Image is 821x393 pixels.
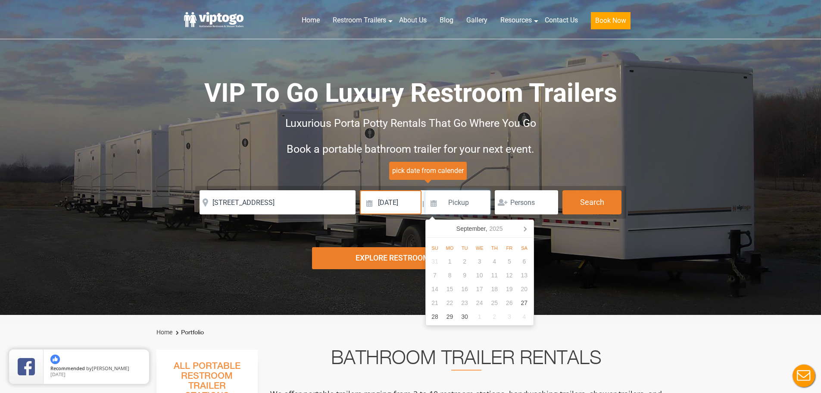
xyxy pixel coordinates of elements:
span: | [422,190,424,218]
div: 26 [502,296,517,310]
button: Live Chat [787,358,821,393]
div: 21 [428,296,443,310]
div: Th [487,243,502,253]
span: VIP To Go Luxury Restroom Trailers [204,78,617,108]
input: Where do you need your restroom? [200,190,356,214]
button: Search [562,190,621,214]
div: Fr [502,243,517,253]
div: 14 [428,282,443,296]
div: 23 [457,296,472,310]
div: 9 [457,268,472,282]
a: Gallery [460,11,494,30]
input: Persons [495,190,558,214]
li: Portfolio [174,327,204,338]
span: by [50,366,142,372]
div: Su [428,243,443,253]
div: 31 [428,255,443,268]
div: 1 [472,310,487,324]
a: Home [156,329,172,336]
input: Delivery [360,190,421,214]
div: 25 [487,296,502,310]
div: 8 [442,268,457,282]
div: 24 [472,296,487,310]
div: 30 [457,310,472,324]
a: About Us [393,11,433,30]
img: thumbs up icon [50,355,60,364]
button: Book Now [591,12,631,29]
div: 3 [502,310,517,324]
div: 16 [457,282,472,296]
h2: Bathroom Trailer Rentals [269,350,663,371]
span: [DATE] [50,371,66,377]
a: Contact Us [538,11,584,30]
span: Luxurious Porta Potty Rentals That Go Where You Go [285,117,536,129]
div: We [472,243,487,253]
a: Blog [433,11,460,30]
div: 18 [487,282,502,296]
div: 1 [442,255,457,268]
div: 5 [502,255,517,268]
div: 10 [472,268,487,282]
div: 12 [502,268,517,282]
div: 22 [442,296,457,310]
a: Restroom Trailers [326,11,393,30]
img: Review Rating [18,358,35,375]
div: 20 [517,282,532,296]
div: 13 [517,268,532,282]
div: 7 [428,268,443,282]
div: 27 [517,296,532,310]
div: 19 [502,282,517,296]
div: 3 [472,255,487,268]
div: 29 [442,310,457,324]
div: Mo [442,243,457,253]
div: 17 [472,282,487,296]
div: Explore Restroom Trailers [312,247,509,269]
div: 6 [517,255,532,268]
div: Sa [517,243,532,253]
div: 4 [517,310,532,324]
div: Tu [457,243,472,253]
div: September, [453,222,506,236]
div: 2 [457,255,472,268]
input: Pickup [425,190,491,214]
div: 28 [428,310,443,324]
div: 15 [442,282,457,296]
a: Home [295,11,326,30]
span: Recommended [50,365,85,371]
span: Book a portable bathroom trailer for your next event. [287,143,534,155]
div: 2 [487,310,502,324]
a: Resources [494,11,538,30]
div: 4 [487,255,502,268]
div: 11 [487,268,502,282]
span: pick date from calender [389,162,467,180]
a: Book Now [584,11,637,35]
span: [PERSON_NAME] [92,365,129,371]
i: 2025 [489,223,503,234]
